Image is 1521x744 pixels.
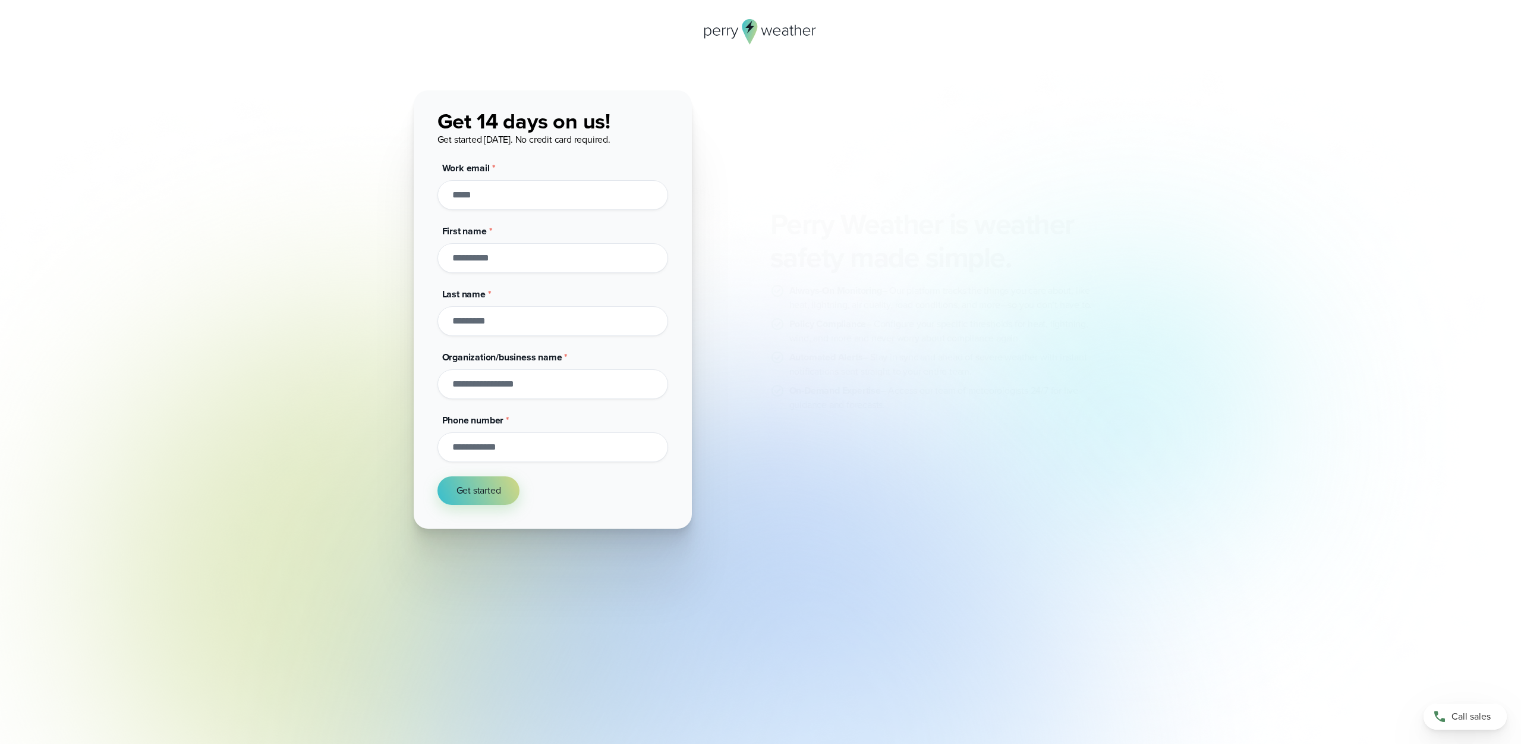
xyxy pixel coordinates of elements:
span: Get started [DATE]. No credit card required. [437,133,610,146]
span: Organization/business name [442,350,562,364]
span: Call sales [1451,710,1491,724]
span: Last name [442,287,486,301]
span: Phone number [442,413,504,427]
button: Get started [437,476,520,505]
a: Call sales [1424,704,1507,730]
span: Work email [442,161,490,175]
span: Get 14 days on us! [437,105,610,137]
span: Get started [456,484,501,498]
span: First name [442,224,487,238]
